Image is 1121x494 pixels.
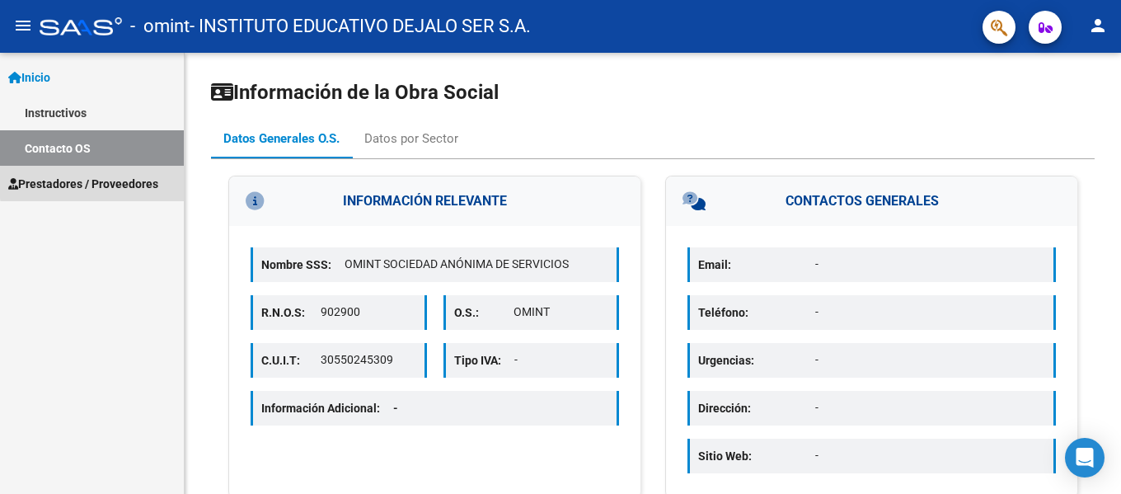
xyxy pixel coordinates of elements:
[261,399,411,417] p: Información Adicional:
[211,79,1095,106] h1: Información de la Obra Social
[666,176,1077,226] h3: CONTACTOS GENERALES
[454,351,514,369] p: Tipo IVA:
[815,447,1045,464] p: -
[698,303,815,322] p: Teléfono:
[1088,16,1108,35] mat-icon: person
[1065,438,1105,478] div: Open Intercom Messenger
[698,351,815,369] p: Urgencias:
[815,351,1045,369] p: -
[393,402,398,415] span: -
[698,399,815,417] p: Dirección:
[130,8,190,45] span: - omint
[13,16,33,35] mat-icon: menu
[364,129,458,148] div: Datos por Sector
[514,303,608,321] p: OMINT
[190,8,531,45] span: - INSTITUTO EDUCATIVO DEJALO SER S.A.
[8,175,158,193] span: Prestadores / Proveedores
[815,256,1045,273] p: -
[815,399,1045,416] p: -
[261,351,321,369] p: C.U.I.T:
[261,303,321,322] p: R.N.O.S:
[8,68,50,87] span: Inicio
[321,351,415,369] p: 30550245309
[261,256,345,274] p: Nombre SSS:
[345,256,608,273] p: OMINT SOCIEDAD ANÓNIMA DE SERVICIOS
[815,303,1045,321] p: -
[514,351,609,369] p: -
[223,129,340,148] div: Datos Generales O.S.
[321,303,415,321] p: 902900
[454,303,514,322] p: O.S.:
[698,256,815,274] p: Email:
[698,447,815,465] p: Sitio Web:
[229,176,640,226] h3: INFORMACIÓN RELEVANTE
